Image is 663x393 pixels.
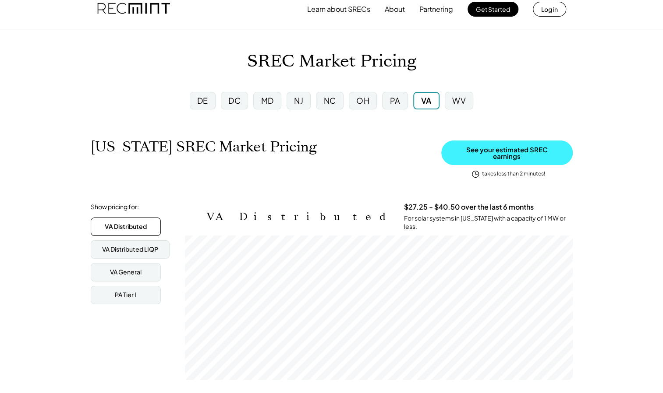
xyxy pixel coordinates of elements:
button: Get Started [468,2,518,17]
div: DC [228,95,241,106]
div: VA Distributed [105,222,147,231]
div: PA [390,95,400,106]
div: Show pricing for: [91,203,139,211]
div: WV [452,95,466,106]
button: About [385,0,405,18]
h3: $27.25 - $40.50 over the last 6 months [404,203,534,212]
button: Partnering [419,0,453,18]
button: Learn about SRECs [307,0,370,18]
div: VA General [110,268,142,277]
div: For solar systems in [US_STATE] with a capacity of 1 MW or less. [404,214,573,231]
div: MD [261,95,274,106]
div: takes less than 2 minutes! [482,170,545,178]
div: NJ [294,95,303,106]
h1: [US_STATE] SREC Market Pricing [91,138,317,155]
div: PA Tier I [115,291,136,299]
h1: SREC Market Pricing [247,51,416,72]
div: VA [421,95,432,106]
div: VA Distributed LIQP [102,245,158,254]
h2: VA Distributed [207,211,391,223]
button: See your estimated SREC earnings [441,140,573,165]
div: DE [197,95,208,106]
div: NC [323,95,336,106]
div: OH [356,95,369,106]
button: Log in [533,2,566,17]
